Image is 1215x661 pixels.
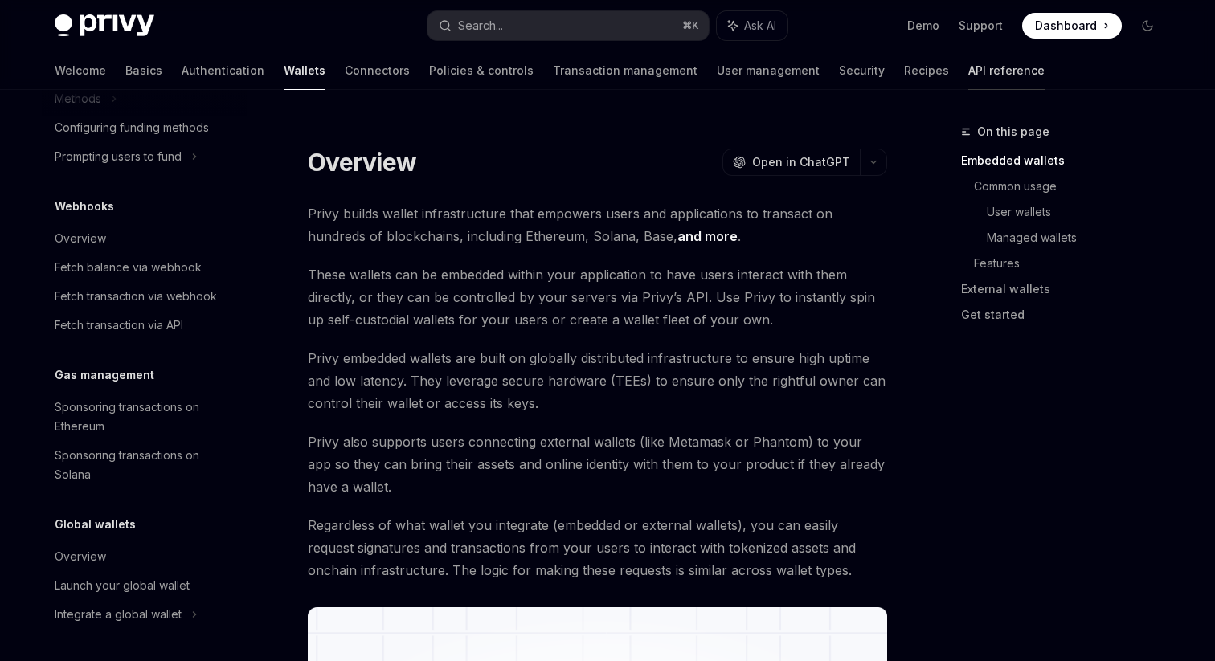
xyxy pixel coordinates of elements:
span: These wallets can be embedded within your application to have users interact with them directly, ... [308,263,887,331]
a: Sponsoring transactions on Ethereum [42,393,247,441]
div: Fetch transaction via webhook [55,287,217,306]
a: API reference [968,51,1045,90]
button: Search...⌘K [427,11,709,40]
span: Privy embedded wallets are built on globally distributed infrastructure to ensure high uptime and... [308,347,887,414]
a: Overview [42,542,247,571]
button: Ask AI [717,11,787,40]
a: Features [974,251,1173,276]
a: Basics [125,51,162,90]
a: Authentication [182,51,264,90]
a: Wallets [284,51,325,90]
a: Configuring funding methods [42,113,247,142]
span: Dashboard [1035,18,1097,34]
h5: Webhooks [55,197,114,216]
div: Configuring funding methods [55,118,209,137]
a: Sponsoring transactions on Solana [42,441,247,489]
button: Open in ChatGPT [722,149,860,176]
div: Fetch balance via webhook [55,258,202,277]
a: Launch your global wallet [42,571,247,600]
h5: Global wallets [55,515,136,534]
a: Dashboard [1022,13,1122,39]
a: Embedded wallets [961,148,1173,173]
a: External wallets [961,276,1173,302]
a: Support [959,18,1003,34]
span: Regardless of what wallet you integrate (embedded or external wallets), you can easily request si... [308,514,887,581]
a: Fetch transaction via API [42,311,247,340]
div: Sponsoring transactions on Solana [55,446,238,484]
a: Managed wallets [987,225,1173,251]
h1: Overview [308,148,416,177]
span: Ask AI [744,18,776,34]
a: Recipes [904,51,949,90]
a: Policies & controls [429,51,534,90]
div: Overview [55,547,106,566]
span: Privy builds wallet infrastructure that empowers users and applications to transact on hundreds o... [308,202,887,247]
a: Fetch transaction via webhook [42,282,247,311]
span: On this page [977,122,1049,141]
div: Launch your global wallet [55,576,190,595]
button: Toggle dark mode [1135,13,1160,39]
div: Overview [55,229,106,248]
span: Open in ChatGPT [752,154,850,170]
div: Sponsoring transactions on Ethereum [55,398,238,436]
a: Welcome [55,51,106,90]
a: Demo [907,18,939,34]
span: Privy also supports users connecting external wallets (like Metamask or Phantom) to your app so t... [308,430,887,498]
a: Common usage [974,173,1173,199]
h5: Gas management [55,365,154,385]
span: ⌘ K [682,19,699,32]
a: Get started [961,302,1173,328]
div: Prompting users to fund [55,147,182,166]
a: Security [839,51,885,90]
div: Search... [458,16,503,35]
a: Transaction management [553,51,697,90]
img: dark logo [55,14,154,37]
a: Connectors [345,51,410,90]
a: Fetch balance via webhook [42,253,247,282]
a: User wallets [987,199,1173,225]
a: User management [717,51,820,90]
a: Overview [42,224,247,253]
div: Integrate a global wallet [55,605,182,624]
div: Fetch transaction via API [55,316,183,335]
a: and more [677,228,738,245]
